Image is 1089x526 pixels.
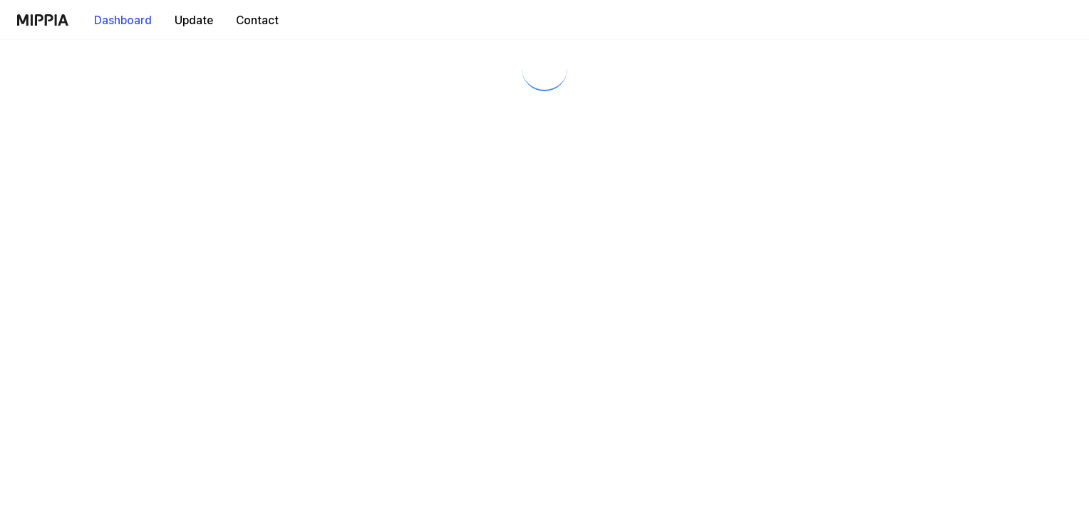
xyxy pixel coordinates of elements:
[163,6,224,35] button: Update
[17,14,68,26] img: logo
[224,6,290,35] button: Contact
[163,1,224,40] a: Update
[83,6,163,35] button: Dashboard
